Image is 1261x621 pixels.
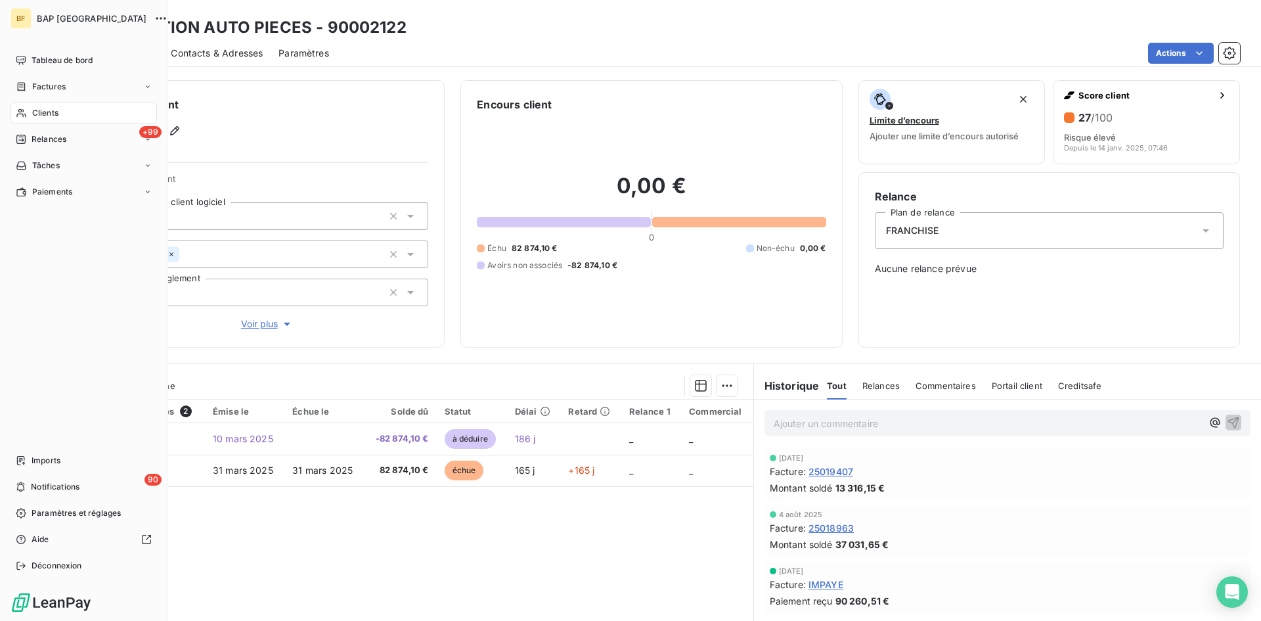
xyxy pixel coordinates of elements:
span: Aucune relance prévue [875,262,1224,275]
span: BAP [GEOGRAPHIC_DATA] [37,13,146,24]
span: Clients [32,107,58,119]
span: Facture : [770,465,806,478]
span: 2 [180,405,192,417]
h3: SOLUTION AUTO PIECES - 90002122 [116,16,407,39]
span: Tout [827,380,847,391]
span: _ [629,465,633,476]
span: /100 [1091,111,1113,124]
h6: Relance [875,189,1224,204]
span: 13 316,15 € [835,481,885,495]
span: Contacts & Adresses [171,47,263,60]
button: Voir plus [106,317,428,331]
div: Statut [445,406,499,417]
span: 90 260,51 € [835,594,890,608]
div: Solde dû [372,406,429,417]
button: Limite d’encoursAjouter une limite d’encours autorisé [858,80,1046,164]
span: Depuis le 14 janv. 2025, 07:46 [1064,144,1168,152]
span: _ [629,433,633,444]
span: 4 août 2025 [779,511,823,518]
input: Ajouter une valeur [179,248,190,260]
span: Tâches [32,160,60,172]
span: 10 mars 2025 [213,433,273,444]
span: Tableau de bord [32,55,93,66]
span: Montant soldé [770,481,833,495]
a: Aide [11,529,157,550]
span: Score client [1078,90,1212,101]
span: 25018963 [808,521,854,535]
span: Notifications [31,481,79,493]
div: Retard [568,406,613,417]
span: -82 874,10 € [372,432,429,446]
button: Score client27/100Risque élevéDepuis le 14 janv. 2025, 07:46 [1053,80,1240,164]
span: Creditsafe [1058,380,1102,391]
span: 37 031,65 € [835,538,889,551]
span: Montant soldé [770,538,833,551]
img: Logo LeanPay [11,592,92,613]
span: Échu [487,242,506,254]
span: Paramètres [278,47,329,60]
span: [DATE] [779,454,804,462]
span: Facture : [770,578,806,591]
span: Relances [862,380,900,391]
div: Émise le [213,406,277,417]
span: échue [445,461,484,480]
div: Délai [515,406,552,417]
span: Commentaires [916,380,976,391]
div: Open Intercom Messenger [1216,576,1248,608]
span: 31 mars 2025 [213,465,273,476]
span: _ [689,465,693,476]
span: Limite d’encours [870,115,939,126]
span: Facture : [770,521,806,535]
span: Imports [32,455,60,467]
span: Paramètres et réglages [32,507,121,519]
span: Ajouter une limite d’encours autorisé [870,131,1019,141]
div: Relance 1 [629,406,674,417]
span: Factures [32,81,66,93]
span: Avoirs non associés [487,260,562,271]
span: Relances [32,133,66,145]
span: 186 j [515,433,536,444]
span: à déduire [445,429,496,449]
span: IMPAYE [808,578,843,591]
span: 165 j [515,465,535,476]
span: -82 874,10 € [567,260,617,271]
span: Déconnexion [32,560,82,572]
div: Commercial [689,406,745,417]
span: 0,00 € [800,242,826,254]
span: Paiement reçu [770,594,833,608]
span: 0 [649,232,654,242]
h6: 27 [1078,111,1113,124]
span: +165 j [568,465,594,476]
span: 31 mars 2025 [292,465,353,476]
span: Non-échu [757,242,795,254]
span: Paiements [32,186,72,198]
div: Échue le [292,406,356,417]
span: [DATE] [779,567,804,575]
h6: Historique [754,378,820,394]
h6: Encours client [477,97,552,112]
span: 82 874,10 € [512,242,558,254]
span: 25019407 [808,465,853,478]
button: Actions [1148,43,1214,64]
span: Risque élevé [1064,132,1116,143]
h2: 0,00 € [477,173,826,212]
div: BF [11,8,32,29]
span: 90 [144,474,162,486]
span: _ [689,433,693,444]
h6: Informations client [79,97,428,112]
span: Propriétés Client [106,173,428,192]
span: Aide [32,534,49,545]
span: +99 [139,126,162,138]
span: 82 874,10 € [372,464,429,477]
span: FRANCHISE [886,224,939,237]
span: Voir plus [241,317,294,331]
span: Portail client [992,380,1042,391]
